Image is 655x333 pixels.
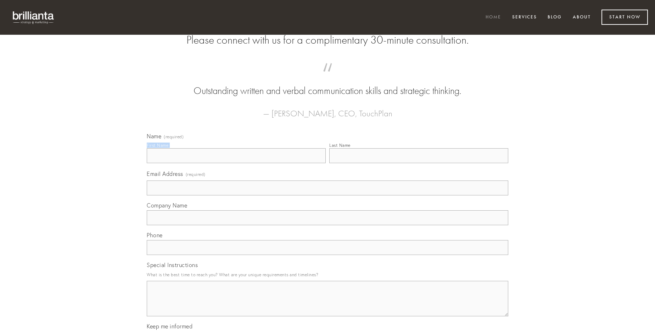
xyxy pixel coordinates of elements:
[329,143,351,148] div: Last Name
[568,12,595,23] a: About
[186,170,206,179] span: (required)
[158,98,497,121] figcaption: — [PERSON_NAME], CEO, TouchPlan
[147,232,163,239] span: Phone
[147,170,183,177] span: Email Address
[158,70,497,84] span: “
[543,12,566,23] a: Blog
[481,12,506,23] a: Home
[158,70,497,98] blockquote: Outstanding written and verbal communication skills and strategic thinking.
[601,10,648,25] a: Start Now
[147,33,508,47] h2: Please connect with us for a complimentary 30-minute consultation.
[147,202,187,209] span: Company Name
[164,135,184,139] span: (required)
[147,261,198,268] span: Special Instructions
[7,7,60,28] img: brillianta - research, strategy, marketing
[147,270,508,279] p: What is the best time to reach you? What are your unique requirements and timelines?
[147,323,192,330] span: Keep me informed
[508,12,542,23] a: Services
[147,143,168,148] div: First Name
[147,133,161,140] span: Name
